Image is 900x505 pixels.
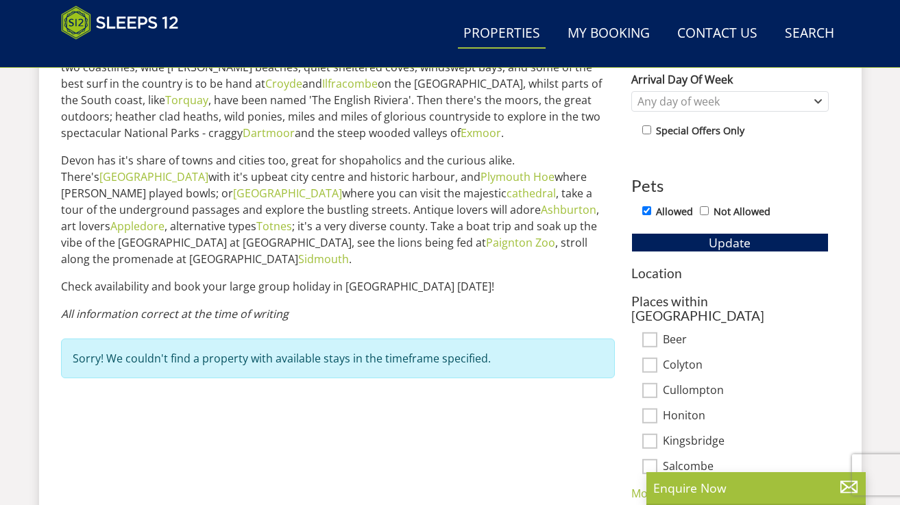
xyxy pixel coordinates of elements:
a: Torquay [165,93,208,108]
a: My Booking [562,19,655,49]
iframe: Customer reviews powered by Trustpilot [54,48,198,60]
label: Special Offers Only [656,123,744,138]
a: Paignton Zoo [486,235,555,250]
p: Check availability and book your large group holiday in [GEOGRAPHIC_DATA] [DATE]! [61,278,615,295]
label: Kingsbridge [663,434,829,449]
label: Beer [663,333,829,348]
em: All information correct at the time of writing [61,306,289,321]
img: Sleeps 12 [61,5,179,40]
p: Devon has it's share of towns and cities too, great for shopaholics and the curious alike. There'... [61,152,615,267]
a: Ilfracombe [322,76,378,91]
a: Totnes [256,219,292,234]
label: Salcombe [663,460,829,475]
button: Update [631,233,829,252]
a: [GEOGRAPHIC_DATA] [233,186,342,201]
a: Contact Us [672,19,763,49]
a: Plymouth Hoe [481,169,555,184]
a: Sidmouth [298,251,349,267]
div: Any day of week [634,94,812,109]
label: Cullompton [663,384,829,399]
label: Not Allowed [714,204,770,219]
a: More Locations... [631,486,720,501]
label: Honiton [663,409,829,424]
label: Arrival Day Of Week [631,71,829,88]
span: Update [709,234,751,251]
p: Enquire Now [653,479,859,497]
a: Croyde [265,76,302,91]
a: Search [779,19,840,49]
label: Colyton [663,358,829,373]
h3: Pets [631,177,829,195]
a: Properties [458,19,546,49]
label: Allowed [656,204,693,219]
a: Dartmoor [243,125,295,140]
a: cathedral [507,186,556,201]
div: Sorry! We couldn't find a property with available stays in the timeframe specified. [61,338,615,378]
a: [GEOGRAPHIC_DATA] [99,169,208,184]
h3: Places within [GEOGRAPHIC_DATA] [631,294,829,323]
a: Appledore [110,219,165,234]
h3: Location [631,266,829,280]
div: Combobox [631,91,829,112]
a: Exmoor [461,125,501,140]
p: [GEOGRAPHIC_DATA] is one of the most popular destinations for hoildays in the [GEOGRAPHIC_DATA], ... [61,26,615,141]
a: Ashburton [541,202,596,217]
